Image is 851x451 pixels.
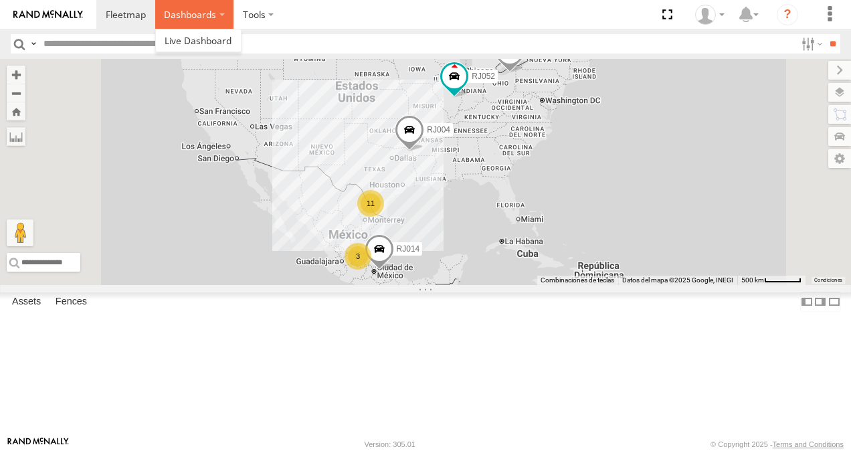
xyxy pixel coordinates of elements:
[541,276,614,285] button: Combinaciones de teclas
[345,243,371,270] div: 3
[711,440,844,448] div: © Copyright 2025 -
[7,84,25,102] button: Zoom out
[622,276,733,284] span: Datos del mapa ©2025 Google, INEGI
[773,440,844,448] a: Terms and Conditions
[7,219,33,246] button: Arrastra el hombrecito naranja al mapa para abrir Street View
[427,126,450,135] span: RJ004
[690,5,729,25] div: XPD GLOBAL
[365,440,415,448] div: Version: 305.01
[814,292,827,312] label: Dock Summary Table to the Right
[397,245,420,254] span: RJ014
[5,292,48,311] label: Assets
[28,34,39,54] label: Search Query
[472,72,495,82] span: RJ052
[828,292,841,312] label: Hide Summary Table
[49,292,94,311] label: Fences
[7,102,25,120] button: Zoom Home
[357,190,384,217] div: 11
[777,4,798,25] i: ?
[741,276,764,284] span: 500 km
[796,34,825,54] label: Search Filter Options
[7,438,69,451] a: Visit our Website
[13,10,83,19] img: rand-logo.svg
[7,127,25,146] label: Measure
[7,66,25,84] button: Zoom in
[737,276,806,285] button: Escala del mapa: 500 km por 52 píxeles
[800,292,814,312] label: Dock Summary Table to the Left
[814,278,842,283] a: Condiciones
[828,149,851,168] label: Map Settings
